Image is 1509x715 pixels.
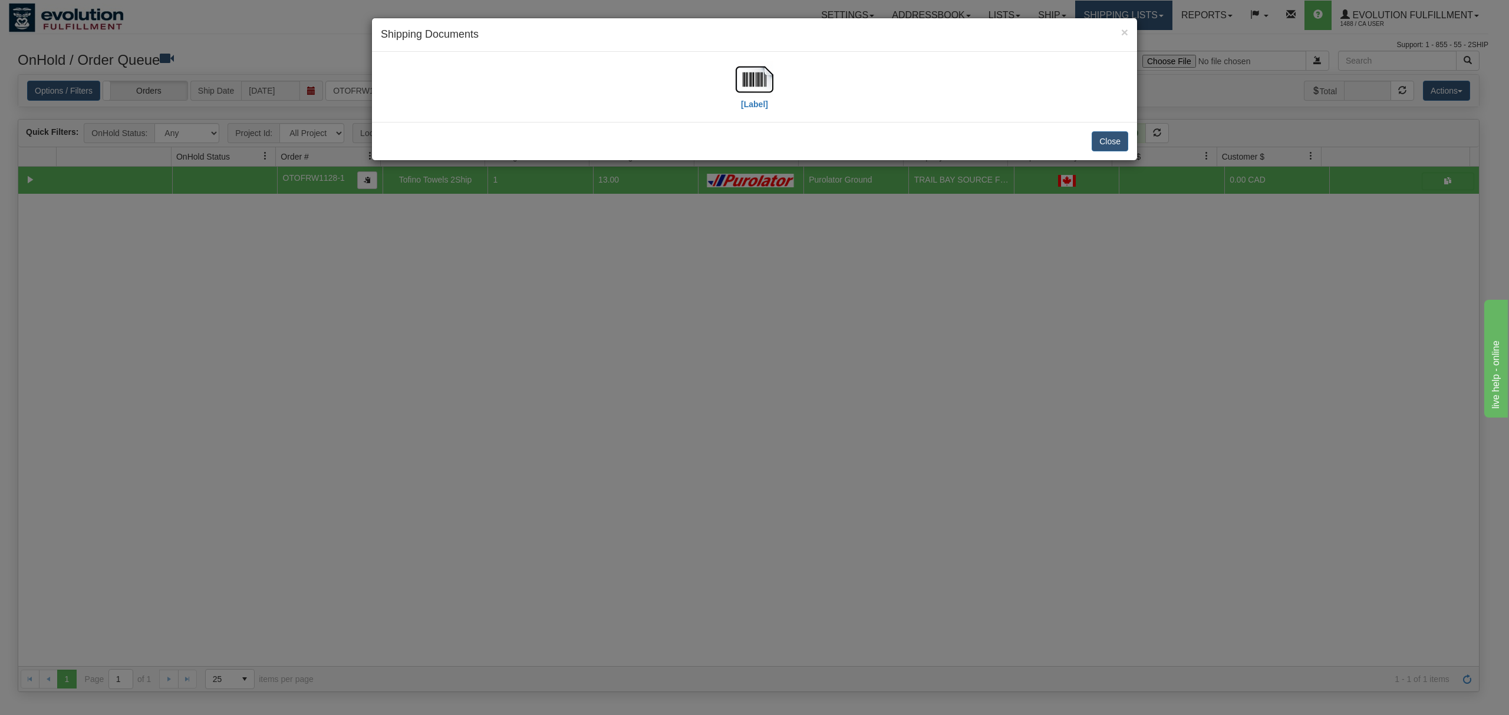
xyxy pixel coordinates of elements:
[381,27,1128,42] h4: Shipping Documents
[736,61,773,98] img: barcode.jpg
[9,7,109,21] div: live help - online
[741,98,768,110] label: [Label]
[1121,26,1128,38] button: Close
[736,74,773,108] a: [Label]
[1121,25,1128,39] span: ×
[1092,131,1128,151] button: Close
[1482,297,1508,418] iframe: chat widget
